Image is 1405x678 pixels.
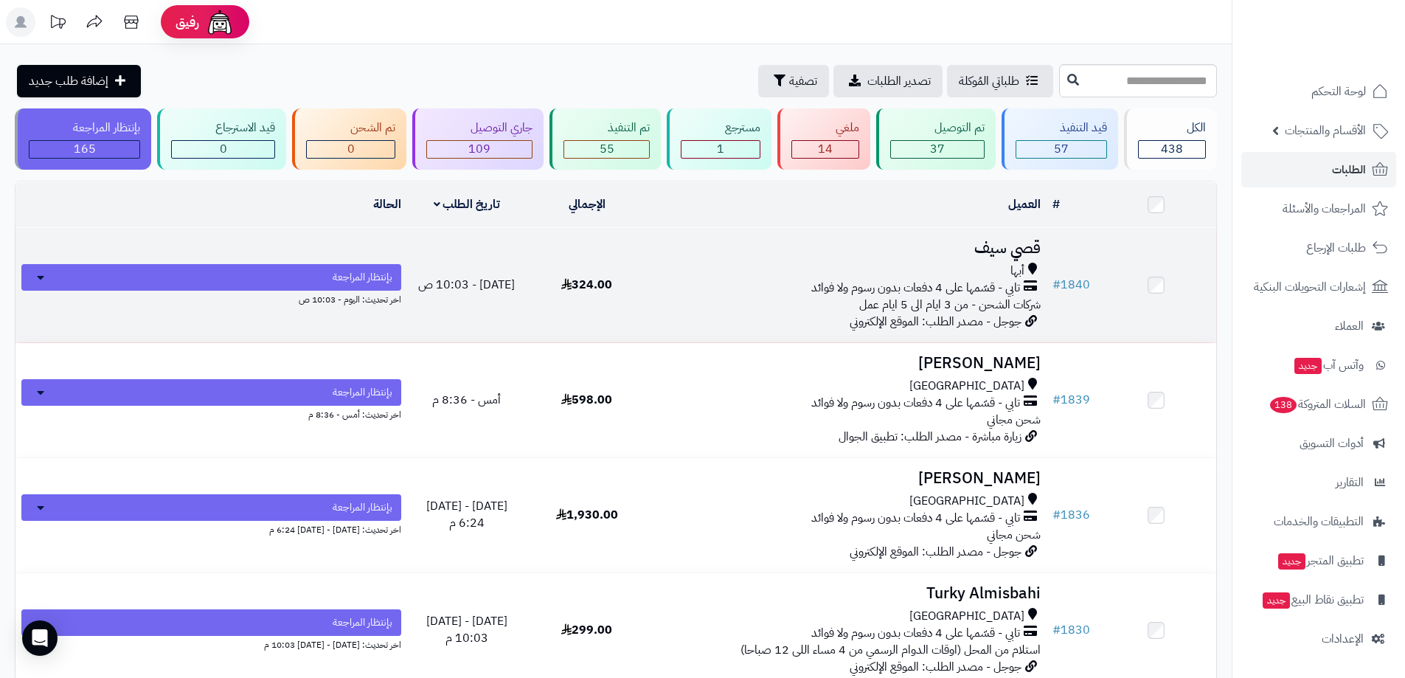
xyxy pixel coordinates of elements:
span: جديد [1294,358,1322,374]
div: اخر تحديث: [DATE] - [DATE] 10:03 م [21,636,401,651]
a: الإعدادات [1241,621,1396,657]
span: المراجعات والأسئلة [1283,198,1366,219]
div: Open Intercom Messenger [22,620,58,656]
span: جوجل - مصدر الطلب: الموقع الإلكتروني [850,543,1021,561]
div: اخر تحديث: اليوم - 10:03 ص [21,291,401,306]
a: لوحة التحكم [1241,74,1396,109]
span: 165 [74,140,96,158]
a: قيد الاسترجاع 0 [154,108,289,170]
span: استلام من المحل (اوقات الدوام الرسمي من 4 مساء اللى 12 صباحا) [740,641,1041,659]
span: [DATE] - 10:03 ص [418,276,515,294]
span: تصفية [789,72,817,90]
a: الإجمالي [569,196,606,213]
div: بإنتظار المراجعة [29,120,140,136]
span: 14 [818,140,833,158]
span: بإنتظار المراجعة [333,500,392,515]
a: تحديثات المنصة [39,7,76,41]
span: التقارير [1336,472,1364,493]
a: تطبيق نقاط البيعجديد [1241,582,1396,618]
a: #1839 [1052,391,1090,409]
a: #1840 [1052,276,1090,294]
span: [DATE] - [DATE] 10:03 م [426,612,507,647]
span: جوجل - مصدر الطلب: الموقع الإلكتروني [850,313,1021,331]
div: 109 [427,141,532,158]
span: بإنتظار المراجعة [333,615,392,630]
a: تم الشحن 0 [289,108,409,170]
span: 1,930.00 [556,506,618,524]
div: اخر تحديث: [DATE] - [DATE] 6:24 م [21,521,401,536]
span: 138 [1269,397,1297,414]
span: تطبيق نقاط البيع [1261,589,1364,610]
span: 0 [347,140,355,158]
span: تابي - قسّمها على 4 دفعات بدون رسوم ولا فوائد [811,395,1020,412]
span: # [1052,276,1061,294]
div: 57 [1016,141,1106,158]
span: التطبيقات والخدمات [1274,511,1364,532]
div: 1 [681,141,760,158]
a: #1830 [1052,621,1090,639]
span: إشعارات التحويلات البنكية [1254,277,1366,297]
div: ملغي [791,120,859,136]
span: 1 [717,140,724,158]
div: 0 [172,141,274,158]
a: وآتس آبجديد [1241,347,1396,383]
span: الإعدادات [1322,629,1364,649]
span: طلبات الإرجاع [1306,238,1366,258]
div: تم التنفيذ [563,120,650,136]
span: تابي - قسّمها على 4 دفعات بدون رسوم ولا فوائد [811,625,1020,642]
span: 37 [930,140,945,158]
a: طلباتي المُوكلة [947,65,1053,97]
div: اخر تحديث: أمس - 8:36 م [21,406,401,421]
span: 55 [600,140,614,158]
span: طلباتي المُوكلة [959,72,1019,90]
span: شحن مجاني [987,526,1041,544]
span: # [1052,621,1061,639]
span: الطلبات [1332,159,1366,180]
a: الكل438 [1121,108,1220,170]
span: تصدير الطلبات [867,72,931,90]
a: إضافة طلب جديد [17,65,141,97]
a: طلبات الإرجاع [1241,230,1396,266]
a: تصدير الطلبات [833,65,943,97]
a: تاريخ الطلب [434,196,501,213]
span: 598.00 [561,391,612,409]
a: # [1052,196,1060,213]
a: ملغي 14 [774,108,873,170]
div: 165 [30,141,139,158]
a: جاري التوصيل 109 [409,108,547,170]
a: مسترجع 1 [664,108,774,170]
div: 37 [891,141,984,158]
div: تم التوصيل [890,120,985,136]
h3: [PERSON_NAME] [653,470,1041,487]
span: 324.00 [561,276,612,294]
a: الطلبات [1241,152,1396,187]
span: رفيق [176,13,199,31]
span: إضافة طلب جديد [29,72,108,90]
a: تطبيق المتجرجديد [1241,543,1396,578]
span: 109 [468,140,490,158]
div: 0 [307,141,395,158]
div: 55 [564,141,649,158]
span: لوحة التحكم [1311,81,1366,102]
span: # [1052,506,1061,524]
span: العملاء [1335,316,1364,336]
span: تطبيق المتجر [1277,550,1364,571]
button: تصفية [758,65,829,97]
a: تم التوصيل 37 [873,108,999,170]
span: وآتس آب [1293,355,1364,376]
a: التطبيقات والخدمات [1241,504,1396,539]
span: بإنتظار المراجعة [333,270,392,285]
span: 438 [1161,140,1183,158]
a: تم التنفيذ 55 [547,108,664,170]
span: تابي - قسّمها على 4 دفعات بدون رسوم ولا فوائد [811,510,1020,527]
span: زيارة مباشرة - مصدر الطلب: تطبيق الجوال [839,428,1021,446]
span: 299.00 [561,621,612,639]
a: التقارير [1241,465,1396,500]
span: جديد [1263,592,1290,609]
a: المراجعات والأسئلة [1241,191,1396,226]
span: أبها [1010,263,1024,280]
div: 14 [792,141,858,158]
span: شركات الشحن - من 3 ايام الى 5 ايام عمل [859,296,1041,314]
span: شحن مجاني [987,411,1041,429]
div: تم الشحن [306,120,395,136]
